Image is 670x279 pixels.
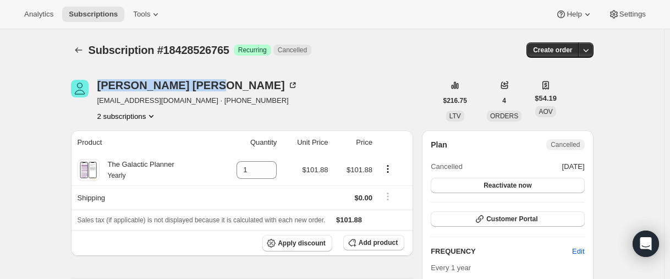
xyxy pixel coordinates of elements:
[533,46,572,54] span: Create order
[238,46,267,54] span: Recurring
[108,172,126,179] small: Yearly
[486,215,537,223] span: Customer Portal
[359,238,398,247] span: Add product
[347,166,372,174] span: $101.88
[71,80,89,97] span: Michael Wells
[431,211,584,227] button: Customer Portal
[619,10,646,19] span: Settings
[343,235,404,250] button: Add product
[602,7,652,22] button: Settings
[278,239,326,248] span: Apply discount
[89,44,229,56] span: Subscription #18428526765
[449,112,461,120] span: LTV
[565,243,591,260] button: Edit
[490,112,518,120] span: ORDERS
[431,178,584,193] button: Reactivate now
[496,93,513,108] button: 4
[526,42,579,58] button: Create order
[97,80,298,91] div: [PERSON_NAME] [PERSON_NAME]
[633,231,659,257] div: Open Intercom Messenger
[71,130,217,155] th: Product
[24,10,53,19] span: Analytics
[217,130,281,155] th: Quantity
[431,264,471,272] span: Every 1 year
[97,111,157,122] button: Product actions
[100,159,174,181] div: The Galactic Planner
[549,7,599,22] button: Help
[71,42,86,58] button: Subscriptions
[551,140,580,149] span: Cancelled
[69,10,118,19] span: Subscriptions
[280,130,331,155] th: Unit Price
[502,96,506,105] span: 4
[18,7,60,22] button: Analytics
[278,46,307,54] span: Cancelled
[336,216,362,224] span: $101.88
[562,161,585,172] span: [DATE]
[127,7,168,22] button: Tools
[303,166,328,174] span: $101.88
[535,93,557,104] span: $54.19
[379,190,397,203] button: Shipping actions
[332,130,376,155] th: Price
[79,159,98,181] img: product img
[62,7,124,22] button: Subscriptions
[71,185,217,210] th: Shipping
[539,108,552,116] span: AOV
[572,246,584,257] span: Edit
[354,194,372,202] span: $0.00
[484,181,531,190] span: Reactivate now
[431,161,463,172] span: Cancelled
[262,235,332,251] button: Apply discount
[431,139,447,150] h2: Plan
[379,163,397,175] button: Product actions
[437,93,474,108] button: $216.75
[78,216,326,224] span: Sales tax (if applicable) is not displayed because it is calculated with each new order.
[133,10,150,19] span: Tools
[431,246,572,257] h2: FREQUENCY
[567,10,581,19] span: Help
[97,95,298,106] span: [EMAIL_ADDRESS][DOMAIN_NAME] · [PHONE_NUMBER]
[443,96,467,105] span: $216.75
